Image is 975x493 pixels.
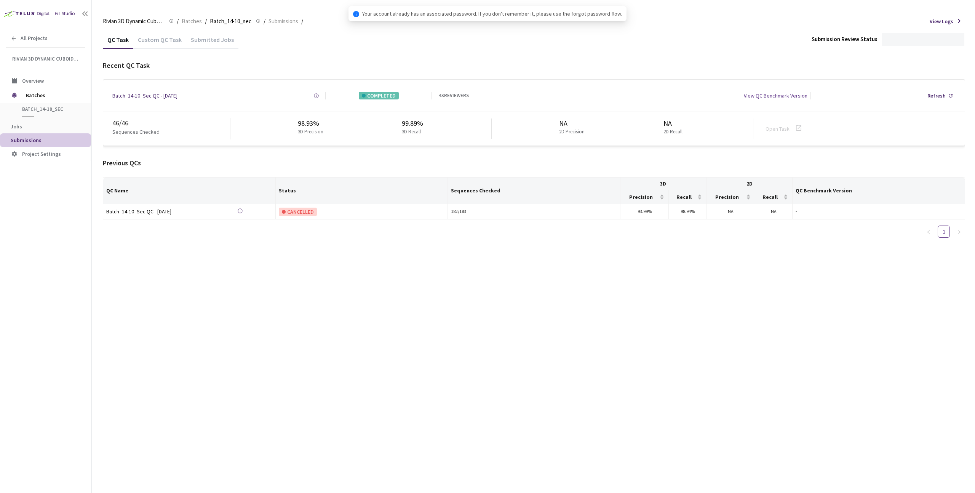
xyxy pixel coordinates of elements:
[55,10,75,18] div: GT Studio
[21,35,48,42] span: All Projects
[755,190,793,204] th: Recall
[793,178,965,204] th: QC Benchmark Version
[362,10,622,18] span: Your account already has an associated password. If you don't remember it, please use the forgot ...
[12,56,80,62] span: Rivian 3D Dynamic Cuboids[2024-25]
[957,230,961,234] span: right
[812,35,877,43] div: Submission Review Status
[103,178,276,204] th: QC Name
[663,118,686,128] div: NA
[353,11,359,17] span: info-circle
[710,194,744,200] span: Precision
[267,17,300,25] a: Submissions
[112,92,177,99] a: Batch_14-10_Sec QC - [DATE]
[439,92,469,99] div: 43 REVIEWERS
[103,36,133,49] div: QC Task
[359,92,399,99] div: COMPLETED
[298,118,326,128] div: 98.93%
[26,88,78,103] span: Batches
[298,128,323,136] p: 3D Precision
[182,17,202,26] span: Batches
[103,61,965,70] div: Recent QC Task
[620,190,669,204] th: Precision
[11,123,22,130] span: Jobs
[672,194,696,200] span: Recall
[796,208,962,215] div: -
[11,137,42,144] span: Submissions
[669,204,706,219] td: 98.94%
[133,36,186,49] div: Custom QC Task
[758,194,782,200] span: Recall
[930,18,953,25] span: View Logs
[103,17,165,26] span: Rivian 3D Dynamic Cuboids[2024-25]
[922,226,935,238] button: left
[180,17,203,25] a: Batches
[953,226,965,238] button: right
[706,178,793,190] th: 2D
[744,92,807,99] div: View QC Benchmark Version
[706,204,755,219] td: NA
[559,128,585,136] p: 2D Precision
[402,128,421,136] p: 3D Recall
[559,118,588,128] div: NA
[186,36,238,49] div: Submitted Jobs
[620,178,706,190] th: 3D
[402,118,424,128] div: 99.89%
[620,204,669,219] td: 93.99%
[669,190,706,204] th: Recall
[755,204,793,219] td: NA
[279,208,317,216] div: CANCELLED
[706,190,755,204] th: Precision
[112,118,230,128] div: 46 / 46
[938,226,950,238] li: 1
[22,106,78,112] span: Batch_14-10_sec
[926,230,931,234] span: left
[663,128,682,136] p: 2D Recall
[269,17,298,26] span: Submissions
[264,17,265,26] li: /
[938,226,949,237] a: 1
[177,17,179,26] li: /
[22,150,61,157] span: Project Settings
[953,226,965,238] li: Next Page
[106,207,213,216] a: Batch_14-10_Sec QC - [DATE]
[276,178,448,204] th: Status
[922,226,935,238] li: Previous Page
[301,17,303,26] li: /
[205,17,207,26] li: /
[103,158,965,168] div: Previous QCs
[106,207,213,216] div: Batch_14-10_Sec QC - [DATE]
[210,17,251,26] span: Batch_14-10_sec
[448,178,620,204] th: Sequences Checked
[22,77,44,84] span: Overview
[766,125,790,132] a: Open Task
[927,92,946,99] div: Refresh
[623,194,658,200] span: Precision
[451,208,617,215] div: 182 / 183
[112,128,160,136] p: Sequences Checked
